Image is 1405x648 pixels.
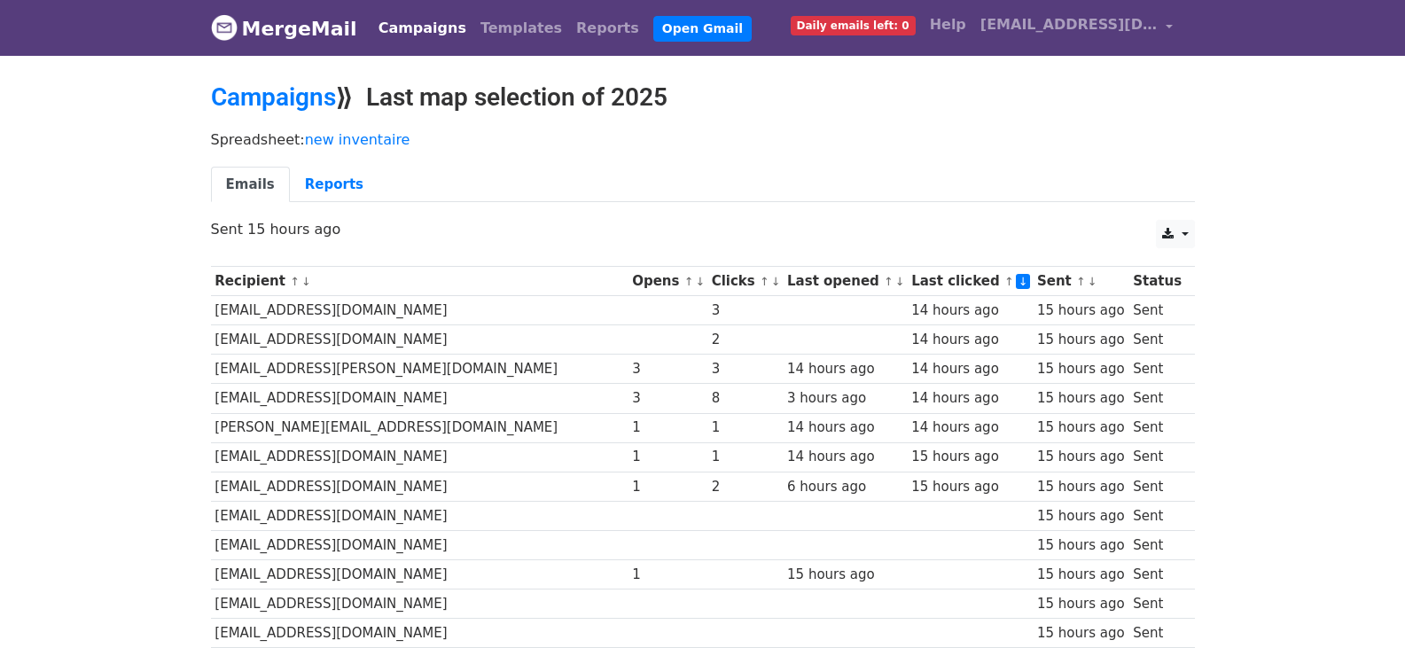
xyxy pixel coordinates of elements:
td: [EMAIL_ADDRESS][DOMAIN_NAME] [211,619,628,648]
div: 15 hours ago [1037,565,1125,585]
td: Sent [1128,413,1185,442]
a: ↑ [884,275,894,288]
th: Clicks [707,267,783,296]
td: [EMAIL_ADDRESS][DOMAIN_NAME] [211,501,628,530]
iframe: Chat Widget [1316,563,1405,648]
div: 1 [712,418,779,438]
td: Sent [1128,442,1185,472]
div: 14 hours ago [787,359,902,379]
div: 14 hours ago [911,330,1028,350]
td: Sent [1128,530,1185,559]
a: Reports [290,167,379,203]
td: Sent [1128,560,1185,589]
div: Widget de chat [1316,563,1405,648]
div: 1 [632,477,703,497]
div: 6 hours ago [787,477,902,497]
th: Last clicked [907,267,1033,296]
div: 15 hours ago [1037,623,1125,644]
td: [EMAIL_ADDRESS][DOMAIN_NAME] [211,384,628,413]
a: [EMAIL_ADDRESS][DOMAIN_NAME] [973,7,1181,49]
td: Sent [1128,501,1185,530]
a: ↑ [1004,275,1014,288]
div: 15 hours ago [1037,506,1125,527]
td: Sent [1128,472,1185,501]
td: [EMAIL_ADDRESS][DOMAIN_NAME] [211,325,628,355]
div: 14 hours ago [911,359,1028,379]
a: ↓ [895,275,905,288]
div: 14 hours ago [787,447,902,467]
a: MergeMail [211,10,357,47]
td: Sent [1128,589,1185,619]
a: new inventaire [305,131,410,148]
a: Emails [211,167,290,203]
div: 15 hours ago [911,477,1028,497]
a: ↑ [760,275,769,288]
div: 15 hours ago [1037,418,1125,438]
div: 14 hours ago [787,418,902,438]
td: Sent [1128,619,1185,648]
a: Campaigns [211,82,336,112]
div: 3 [632,359,703,379]
th: Sent [1033,267,1128,296]
td: Sent [1128,325,1185,355]
span: [EMAIL_ADDRESS][DOMAIN_NAME] [980,14,1158,35]
a: ↓ [1016,274,1031,289]
td: [EMAIL_ADDRESS][PERSON_NAME][DOMAIN_NAME] [211,355,628,384]
div: 14 hours ago [911,388,1028,409]
div: 8 [712,388,779,409]
p: Spreadsheet: [211,130,1195,149]
th: Last opened [783,267,907,296]
td: [EMAIL_ADDRESS][DOMAIN_NAME] [211,472,628,501]
span: Daily emails left: 0 [791,16,916,35]
a: Help [923,7,973,43]
div: 3 [632,388,703,409]
a: ↓ [1088,275,1097,288]
a: Open Gmail [653,16,752,42]
a: ↓ [771,275,781,288]
div: 15 hours ago [1037,447,1125,467]
th: Recipient [211,267,628,296]
img: MergeMail logo [211,14,238,41]
td: [EMAIL_ADDRESS][DOMAIN_NAME] [211,560,628,589]
td: [PERSON_NAME][EMAIL_ADDRESS][DOMAIN_NAME] [211,413,628,442]
div: 15 hours ago [1037,477,1125,497]
a: Campaigns [371,11,473,46]
div: 1 [632,447,703,467]
a: Templates [473,11,569,46]
td: [EMAIL_ADDRESS][DOMAIN_NAME] [211,530,628,559]
a: Reports [569,11,646,46]
div: 15 hours ago [787,565,902,585]
div: 15 hours ago [1037,301,1125,321]
h2: ⟫ Last map selection of 2025 [211,82,1195,113]
div: 15 hours ago [1037,359,1125,379]
div: 1 [632,418,703,438]
a: ↓ [301,275,311,288]
div: 15 hours ago [1037,535,1125,556]
div: 3 [712,301,779,321]
a: Daily emails left: 0 [784,7,923,43]
div: 14 hours ago [911,301,1028,321]
a: ↑ [1076,275,1086,288]
a: ↓ [695,275,705,288]
div: 2 [712,330,779,350]
th: Status [1128,267,1185,296]
div: 15 hours ago [911,447,1028,467]
div: 2 [712,477,779,497]
p: Sent 15 hours ago [211,220,1195,238]
td: [EMAIL_ADDRESS][DOMAIN_NAME] [211,296,628,325]
div: 1 [712,447,779,467]
td: Sent [1128,296,1185,325]
th: Opens [628,267,707,296]
td: Sent [1128,355,1185,384]
a: ↑ [290,275,300,288]
div: 3 hours ago [787,388,902,409]
td: [EMAIL_ADDRESS][DOMAIN_NAME] [211,442,628,472]
div: 1 [632,565,703,585]
div: 15 hours ago [1037,388,1125,409]
div: 3 [712,359,779,379]
div: 15 hours ago [1037,594,1125,614]
td: [EMAIL_ADDRESS][DOMAIN_NAME] [211,589,628,619]
td: Sent [1128,384,1185,413]
a: ↑ [684,275,694,288]
div: 14 hours ago [911,418,1028,438]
